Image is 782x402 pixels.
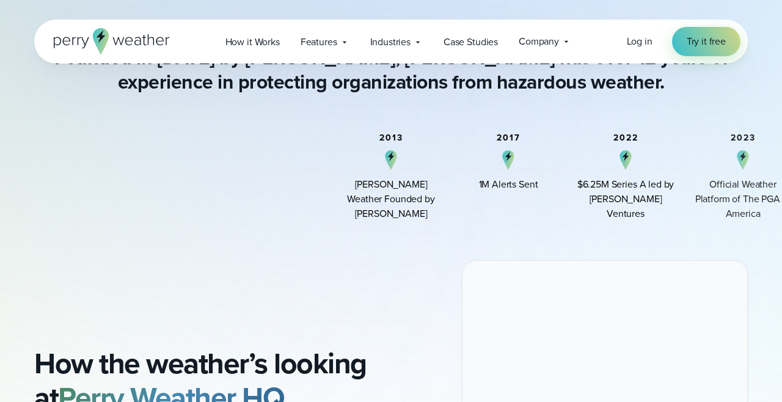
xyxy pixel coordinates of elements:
h4: 2013 [379,133,403,143]
span: How it Works [225,35,280,49]
h4: Founded in [DATE] by [PERSON_NAME], [PERSON_NAME] has over 12 years of experience in protecting o... [34,45,748,94]
a: Case Studies [433,29,508,54]
span: Log in [627,34,652,48]
div: 1M Alerts Sent [479,177,538,192]
h4: 2023 [731,133,756,143]
h4: 2022 [613,133,638,143]
span: Try it free [687,34,726,49]
a: How it Works [215,29,290,54]
span: Features [301,35,337,49]
span: Industries [370,35,411,49]
h4: 2017 [497,133,521,143]
a: Try it free [672,27,740,56]
a: Log in [627,34,652,49]
div: [PERSON_NAME] Weather Founded by [PERSON_NAME] [342,177,440,221]
div: 3 of 7 [577,133,674,221]
span: Company [519,34,559,49]
div: 2 of 7 [459,133,557,221]
div: $6.25M Series A led by [PERSON_NAME] Ventures [577,177,674,221]
span: Case Studies [444,35,498,49]
div: 1 of 7 [342,133,440,221]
